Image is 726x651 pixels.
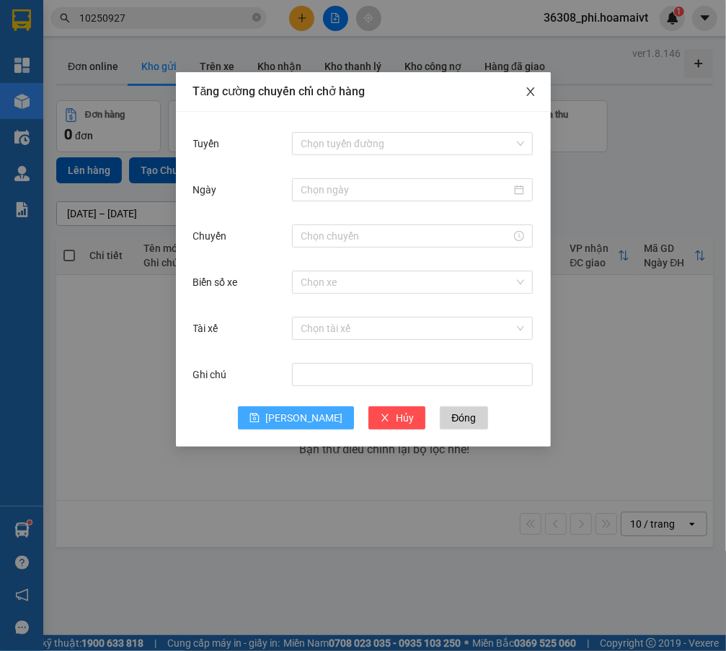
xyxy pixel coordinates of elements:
span: close [380,413,390,424]
input: Tài xế [301,318,514,339]
span: Hủy [396,410,414,426]
button: closeHủy [368,406,425,429]
input: Biển số xe [301,271,514,293]
span: Đóng [451,410,476,426]
input: Ngày [301,182,511,198]
label: Tuyến [193,138,227,149]
button: Close [510,72,551,113]
label: Ngày [193,184,224,196]
label: Biển số xe [193,276,245,288]
input: Ghi chú [292,363,533,386]
button: Đóng [440,406,487,429]
label: Chuyến [193,230,234,242]
span: save [249,413,260,424]
button: save[PERSON_NAME] [238,406,354,429]
span: close [525,86,536,97]
input: Chuyến [301,228,511,244]
div: Tăng cường chuyến chỉ chở hàng [193,84,534,100]
span: [PERSON_NAME] [265,410,342,426]
label: Tài xế [193,323,226,334]
label: Ghi chú [193,369,234,380]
